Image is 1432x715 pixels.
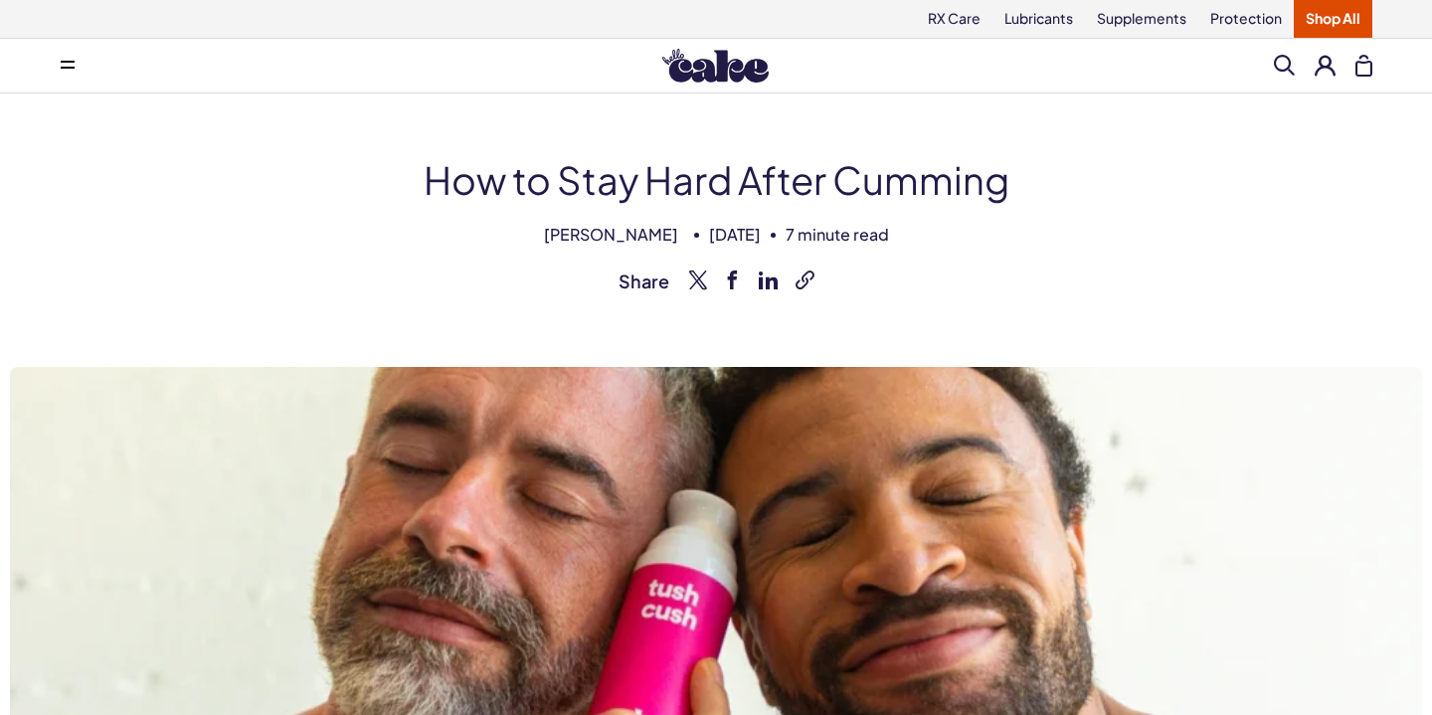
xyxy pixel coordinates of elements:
span: [DATE] [709,224,761,246]
img: Hello Cake [662,49,769,83]
span: [PERSON_NAME] [544,224,678,246]
h1: How to Stay Hard After Cumming [60,153,1372,206]
span: 7 minute read [786,224,889,246]
span: Share [619,269,669,292]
